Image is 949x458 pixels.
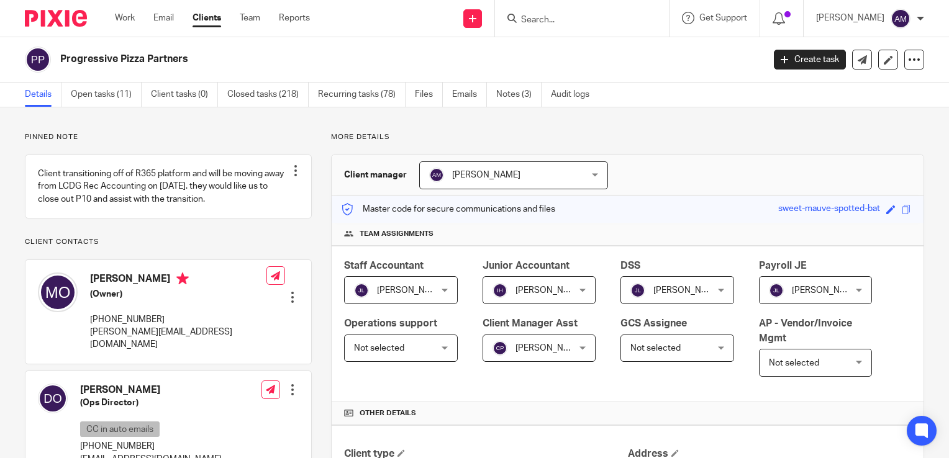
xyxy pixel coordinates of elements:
p: More details [331,132,924,142]
img: svg%3E [769,283,784,298]
img: svg%3E [25,47,51,73]
a: Create task [774,50,846,70]
p: CC in auto emails [80,421,160,437]
span: Other details [360,408,416,418]
i: Primary [176,272,189,285]
span: [PERSON_NAME] [792,286,860,295]
a: Open tasks (11) [71,83,142,107]
span: DSS [620,261,640,271]
span: Get Support [699,14,747,22]
a: Emails [452,83,487,107]
span: [PERSON_NAME] [653,286,722,295]
p: [PERSON_NAME] [816,12,884,24]
span: Not selected [630,344,681,352]
img: svg%3E [630,283,645,298]
a: Email [153,12,174,24]
img: svg%3E [38,272,78,312]
span: [PERSON_NAME] [452,171,520,179]
span: [PERSON_NAME] [515,344,584,352]
h5: (Ops Director) [80,397,222,409]
p: [PHONE_NUMBER] [80,440,222,452]
span: Not selected [354,344,404,352]
img: svg%3E [891,9,910,29]
img: Pixie [25,10,87,27]
a: Work [115,12,135,24]
a: Client tasks (0) [151,83,218,107]
h4: [PERSON_NAME] [80,384,222,397]
a: Team [240,12,260,24]
h3: Client manager [344,169,407,181]
p: Pinned note [25,132,312,142]
img: svg%3E [38,384,68,413]
a: Notes (3) [496,83,542,107]
p: [PERSON_NAME][EMAIL_ADDRESS][DOMAIN_NAME] [90,326,266,351]
img: svg%3E [493,341,507,356]
span: Junior Accountant [483,261,570,271]
a: Closed tasks (218) [227,83,309,107]
span: [PERSON_NAME] [515,286,584,295]
span: Client Manager Asst [483,318,578,328]
span: [PERSON_NAME] [377,286,445,295]
span: Team assignments [360,229,434,239]
span: AP - Vendor/Invoice Mgmt [759,318,852,343]
p: Master code for secure communications and files [341,203,555,215]
a: Clients [193,12,221,24]
a: Audit logs [551,83,599,107]
img: svg%3E [429,168,444,182]
span: Not selected [769,359,819,367]
input: Search [520,15,632,26]
span: Payroll JE [759,261,807,271]
a: Recurring tasks (78) [318,83,406,107]
span: Staff Accountant [344,261,424,271]
a: Details [25,83,61,107]
img: svg%3E [493,283,507,298]
h5: (Owner) [90,288,266,300]
h4: [PERSON_NAME] [90,272,266,288]
span: Operations support [344,318,437,328]
a: Reports [279,12,310,24]
img: svg%3E [354,283,369,298]
h2: Progressive Pizza Partners [60,53,616,66]
span: GCS Assignee [620,318,687,328]
a: Files [415,83,443,107]
div: sweet-mauve-spotted-bat [778,202,880,217]
p: [PHONE_NUMBER] [90,313,266,326]
p: Client contacts [25,237,312,247]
